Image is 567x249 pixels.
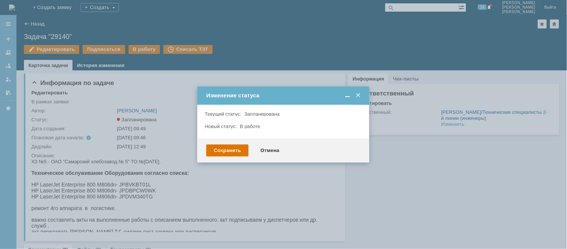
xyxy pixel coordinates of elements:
[244,111,280,117] span: Запланирована
[354,92,362,99] span: Закрыть
[205,124,237,129] label: Новый статус:
[206,92,362,99] div: Изменение статуса
[205,111,241,117] label: Текущий статус:
[240,124,260,129] span: В работе
[344,92,351,99] span: Свернуть (Ctrl + M)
